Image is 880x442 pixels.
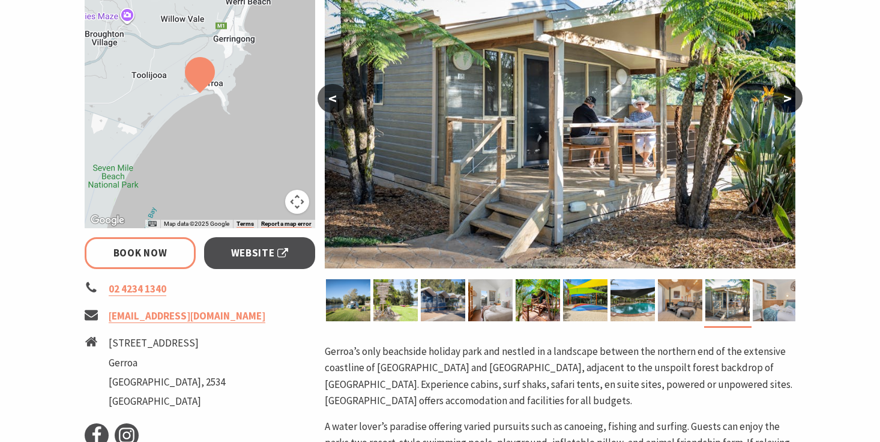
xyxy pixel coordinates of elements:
img: jumping pillow [563,279,607,321]
img: Combi Van, Camping, Caravanning, Sites along Crooked River at Seven Mile Beach Holiday Park [326,279,370,321]
button: > [773,84,803,113]
a: Book Now [85,237,196,269]
img: fireplace [658,279,702,321]
li: [STREET_ADDRESS] [109,335,225,351]
li: [GEOGRAPHIC_DATA], 2534 [109,374,225,390]
img: Google [88,213,127,228]
a: Terms [237,220,254,228]
img: Couple on cabin deck at Seven Mile Beach Holiday Park [705,279,750,321]
img: Safari Tents at Seven Mile Beach Holiday Park [516,279,560,321]
img: Welcome to Seven Mile Beach Holiday Park [373,279,418,321]
img: Surf shak [421,279,465,321]
button: Map camera controls [285,190,309,214]
li: Gerroa [109,355,225,371]
a: Website [204,237,315,269]
p: Gerroa’s only beachside holiday park and nestled in a landscape between the northern end of the e... [325,344,795,409]
img: cabin bedroom [753,279,797,321]
a: Open this area in Google Maps (opens a new window) [88,213,127,228]
li: [GEOGRAPHIC_DATA] [109,393,225,410]
img: Beachside Pool [610,279,655,321]
span: Website [231,245,289,261]
button: < [318,84,348,113]
a: [EMAIL_ADDRESS][DOMAIN_NAME] [109,309,265,323]
button: Keyboard shortcuts [148,220,157,228]
img: shack 2 [468,279,513,321]
a: Report a map error [261,220,312,228]
span: Map data ©2025 Google [164,220,229,227]
a: 02 4234 1340 [109,282,166,296]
